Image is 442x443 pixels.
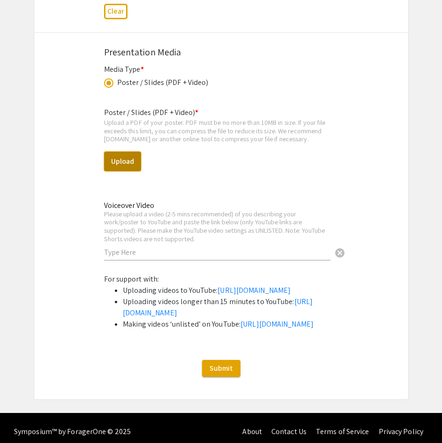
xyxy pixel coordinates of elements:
[7,401,40,436] iframe: Chat
[217,285,291,295] a: [URL][DOMAIN_NAME]
[123,319,338,330] li: Making videos ‘unlisted’ on YouTube:
[240,319,314,329] a: [URL][DOMAIN_NAME]
[334,247,345,259] span: cancel
[104,152,141,171] button: Upload
[123,285,338,296] li: Uploading videos to YouTube:
[104,200,154,210] mat-label: Voiceover Video
[123,297,313,318] a: [URL][DOMAIN_NAME]
[379,427,423,436] a: Privacy Policy
[104,45,338,59] div: Presentation Media
[271,427,307,436] a: Contact Us
[316,427,369,436] a: Terms of Service
[123,296,338,319] li: Uploading videos longer than 15 minutes to YouTube:
[210,363,233,373] span: Submit
[104,64,144,74] mat-label: Media Type
[104,274,159,284] span: For support with:
[202,360,240,377] button: Submit
[104,210,330,243] div: Please upload a video (2-5 mins recommended) of you describing your work/poster to YouTube and pa...
[330,243,349,261] button: Clear
[104,107,199,117] mat-label: Poster / Slides (PDF + Video)
[104,247,330,257] input: Type Here
[242,427,262,436] a: About
[117,77,209,88] div: Poster / Slides (PDF + Video)
[104,4,127,19] button: Clear
[104,118,338,143] div: Upload a PDF of your poster. PDF must be no more than 10MB in size. If your file exceeds this lim...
